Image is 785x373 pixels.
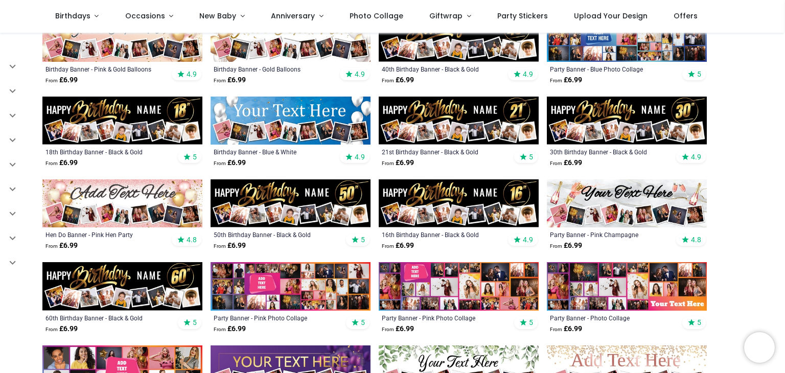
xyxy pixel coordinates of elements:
[45,148,169,156] a: 18th Birthday Banner - Black & Gold
[271,11,315,21] span: Anniversary
[550,241,582,251] strong: £ 6.99
[550,148,673,156] a: 30th Birthday Banner - Black & Gold
[382,78,394,83] span: From
[55,11,90,21] span: Birthdays
[214,243,226,249] span: From
[691,152,701,161] span: 4.9
[214,230,337,239] a: 50th Birthday Banner - Black & Gold
[214,314,337,322] a: Party Banner - Pink Photo Collage
[550,158,582,168] strong: £ 6.99
[550,324,582,334] strong: £ 6.99
[214,65,337,73] a: Birthday Banner - Gold Balloons
[45,230,169,239] a: Hen Do Banner - Pink Hen Party
[547,14,707,62] img: Personalised Party Banner - Blue Photo Collage - Custom Text & 30 Photo Upload
[382,243,394,249] span: From
[379,14,539,62] img: Personalised Happy 40th Birthday Banner - Black & Gold - Custom Name & 9 Photo Upload
[193,152,197,161] span: 5
[45,241,78,251] strong: £ 6.99
[214,327,226,332] span: From
[125,11,165,21] span: Occasions
[744,332,775,363] iframe: Brevo live chat
[523,69,533,79] span: 4.9
[550,327,562,332] span: From
[697,318,701,327] span: 5
[379,179,539,227] img: Personalised Happy 16th Birthday Banner - Black & Gold - Custom Name & 9 Photo Upload
[523,235,533,244] span: 4.9
[529,318,533,327] span: 5
[574,11,648,21] span: Upload Your Design
[193,318,197,327] span: 5
[214,148,337,156] a: Birthday Banner - Blue & White
[547,97,707,145] img: Personalised Happy 30th Birthday Banner - Black & Gold - Custom Name & 9 Photo Upload
[42,97,202,145] img: Personalised Happy 18th Birthday Banner - Black & Gold - Custom Name & 9 Photo Upload
[550,75,582,85] strong: £ 6.99
[550,230,673,239] a: Party Banner - Pink Champagne
[199,11,236,21] span: New Baby
[45,158,78,168] strong: £ 6.99
[529,152,533,161] span: 5
[45,78,58,83] span: From
[45,65,169,73] a: Birthday Banner - Pink & Gold Balloons
[550,78,562,83] span: From
[45,314,169,322] a: 60th Birthday Banner - Black & Gold
[214,324,246,334] strong: £ 6.99
[361,235,365,244] span: 5
[214,75,246,85] strong: £ 6.99
[547,262,707,310] img: Personalised Party Banner - Photo Collage - 23 Photo Upload
[45,243,58,249] span: From
[361,318,365,327] span: 5
[45,160,58,166] span: From
[674,11,698,21] span: Offers
[382,158,414,168] strong: £ 6.99
[550,65,673,73] div: Party Banner - Blue Photo Collage
[214,241,246,251] strong: £ 6.99
[382,241,414,251] strong: £ 6.99
[187,235,197,244] span: 4.8
[550,243,562,249] span: From
[350,11,403,21] span: Photo Collage
[382,314,505,322] a: Party Banner - Pink Photo Collage
[547,179,707,227] img: Personalised Party Banner - Pink Champagne - 9 Photo Upload & Custom Text
[45,324,78,334] strong: £ 6.99
[429,11,463,21] span: Giftwrap
[382,148,505,156] a: 21st Birthday Banner - Black & Gold
[550,160,562,166] span: From
[214,78,226,83] span: From
[187,69,197,79] span: 4.9
[382,75,414,85] strong: £ 6.99
[45,327,58,332] span: From
[42,179,202,227] img: Personalised Hen Do Banner - Pink Hen Party - 9 Photo Upload
[379,97,539,145] img: Personalised Happy 21st Birthday Banner - Black & Gold - Custom Name & 9 Photo Upload
[214,158,246,168] strong: £ 6.99
[497,11,548,21] span: Party Stickers
[211,97,371,145] img: Personalised Happy Birthday Banner - Blue & White - 9 Photo Upload
[211,262,371,310] img: Personalised Party Banner - Pink Photo Collage - Add Text & 30 Photo Upload
[42,262,202,310] img: Personalised Happy 60th Birthday Banner - Black & Gold - Custom Name & 9 Photo Upload
[382,160,394,166] span: From
[550,314,673,322] a: Party Banner - Photo Collage
[211,14,371,62] img: Personalised Happy Birthday Banner - Gold Balloons - 9 Photo Upload
[42,14,202,62] img: Personalised Happy Birthday Banner - Pink & Gold Balloons - 9 Photo Upload
[355,69,365,79] span: 4.9
[355,152,365,161] span: 4.9
[382,230,505,239] a: 16th Birthday Banner - Black & Gold
[379,262,539,310] img: Personalised Party Banner - Pink Photo Collage - Custom Text & 25 Photo Upload
[214,160,226,166] span: From
[697,69,701,79] span: 5
[382,65,505,73] a: 40th Birthday Banner - Black & Gold
[211,179,371,227] img: Personalised Happy 50th Birthday Banner - Black & Gold - Custom Name & 9 Photo Upload
[691,235,701,244] span: 4.8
